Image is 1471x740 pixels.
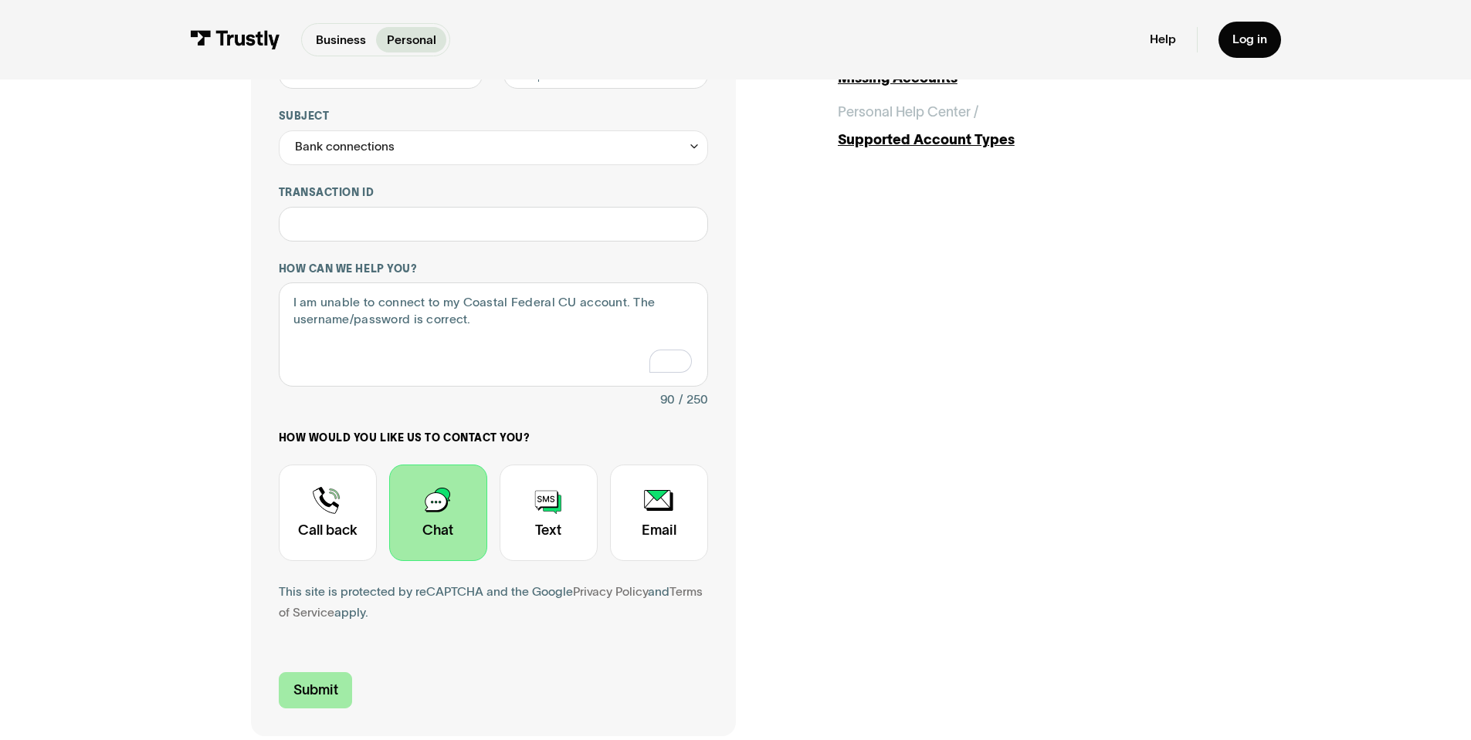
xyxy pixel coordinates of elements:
a: Help [1150,32,1176,47]
a: Personal Help Center /Supported Account Types [838,102,1221,150]
div: Bank connections [279,130,708,165]
textarea: To enrich screen reader interactions, please activate Accessibility in Grammarly extension settings [279,282,708,387]
div: Personal Help Center / [838,102,978,123]
input: Submit [279,672,353,708]
p: Business [316,31,366,49]
div: Supported Account Types [838,130,1221,150]
p: Personal [387,31,436,49]
a: Log in [1218,22,1281,58]
a: Business [305,27,376,52]
a: Privacy Policy [573,585,648,598]
div: Bank connections [295,137,395,157]
img: Trustly Logo [190,30,280,49]
div: / 250 [679,390,708,411]
label: How would you like us to contact you? [279,431,708,445]
div: 90 [660,390,675,411]
label: Transaction ID [279,186,708,200]
label: How can we help you? [279,262,708,276]
label: Subject [279,110,708,123]
a: Personal [376,27,446,52]
div: Log in [1232,32,1267,47]
div: This site is protected by reCAPTCHA and the Google and apply. [279,582,708,623]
